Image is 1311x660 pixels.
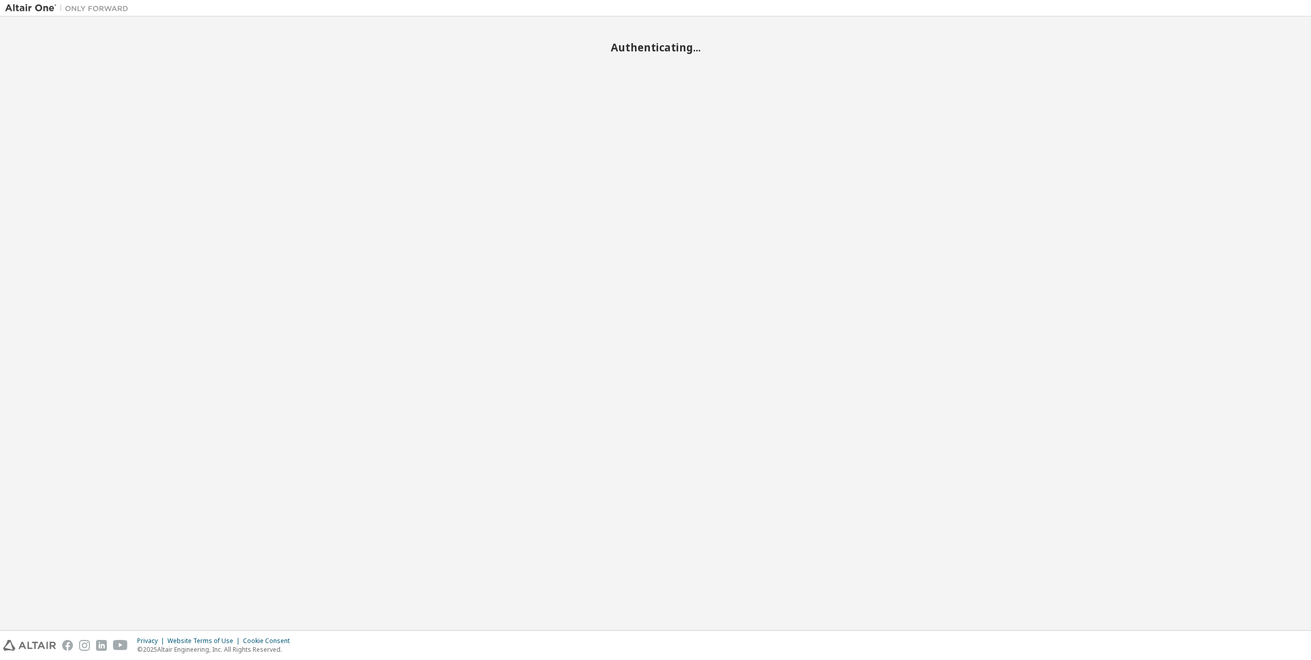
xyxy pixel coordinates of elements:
img: facebook.svg [62,640,73,651]
div: Privacy [137,637,167,645]
img: Altair One [5,3,134,13]
div: Cookie Consent [243,637,296,645]
img: altair_logo.svg [3,640,56,651]
h2: Authenticating... [5,41,1306,54]
img: youtube.svg [113,640,128,651]
img: instagram.svg [79,640,90,651]
div: Website Terms of Use [167,637,243,645]
img: linkedin.svg [96,640,107,651]
p: © 2025 Altair Engineering, Inc. All Rights Reserved. [137,645,296,654]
